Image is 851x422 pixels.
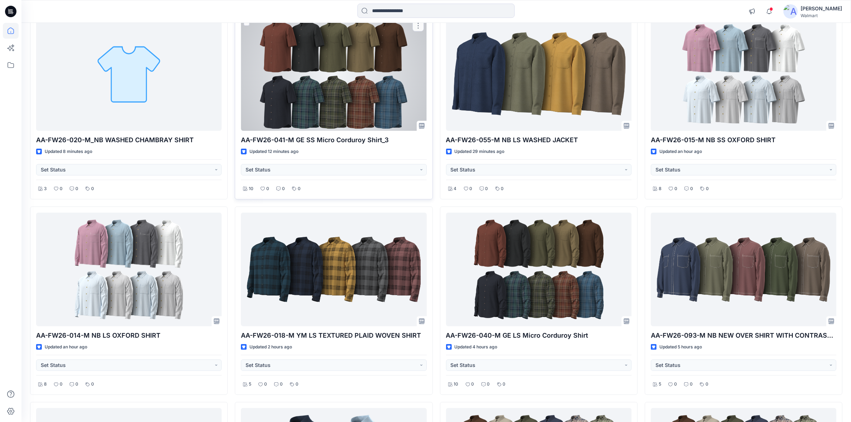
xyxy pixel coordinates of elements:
p: 4 [454,185,457,193]
p: 0 [485,185,488,193]
a: AA-FW26-041-M GE SS Micro Corduroy Shirt_3 [241,17,426,131]
p: 0 [706,381,708,388]
p: AA-FW26-020-M_NB WASHED CHAMBRAY SHIRT [36,135,222,145]
p: AA-FW26-093-M NB NEW OVER SHIRT WITH CONTRAST STITCH [651,331,836,341]
p: 0 [471,381,474,388]
p: 0 [60,381,63,388]
p: 0 [280,381,283,388]
p: AA-FW26-018-M YM LS TEXTURED PLAID WOVEN SHIRT [241,331,426,341]
a: AA-FW26-040-M GE LS Micro Corduroy Shirt [446,213,632,326]
p: 10 [454,381,459,388]
p: 0 [501,185,504,193]
p: 5 [659,381,661,388]
a: AA-FW26-055-M NB LS WASHED JACKET [446,17,632,131]
p: Updated 5 hours ago [659,343,702,351]
p: Updated 12 minutes ago [249,148,298,155]
p: 5 [249,381,251,388]
p: AA-FW26-014-M NB LS OXFORD SHIRT [36,331,222,341]
p: AA-FW26-040-M GE LS Micro Corduroy Shirt [446,331,632,341]
p: 0 [706,185,709,193]
p: 0 [690,185,693,193]
a: AA-FW26-018-M YM LS TEXTURED PLAID WOVEN SHIRT [241,213,426,326]
div: Walmart [801,13,842,18]
img: avatar [783,4,798,19]
p: Updated an hour ago [45,343,87,351]
div: [PERSON_NAME] [801,4,842,13]
a: AA-FW26-093-M NB NEW OVER SHIRT WITH CONTRAST STITCH [651,213,836,326]
p: 10 [249,185,253,193]
p: 0 [503,381,506,388]
p: Updated an hour ago [659,148,702,155]
a: AA-FW26-020-M_NB WASHED CHAMBRAY SHIRT [36,17,222,131]
p: 0 [91,381,94,388]
p: 0 [690,381,693,388]
p: 0 [60,185,63,193]
p: 0 [282,185,285,193]
p: 0 [298,185,301,193]
p: 0 [266,185,269,193]
p: 3 [44,185,47,193]
p: 0 [296,381,298,388]
p: Updated 8 minutes ago [45,148,92,155]
p: 0 [487,381,490,388]
p: 0 [75,381,78,388]
p: 0 [264,381,267,388]
p: Updated 29 minutes ago [455,148,505,155]
a: AA-FW26-014-M NB LS OXFORD SHIRT [36,213,222,326]
p: Updated 2 hours ago [249,343,292,351]
p: 8 [659,185,662,193]
p: 0 [75,185,78,193]
p: 0 [674,381,677,388]
p: 0 [674,185,677,193]
p: AA-FW26-015-M NB SS OXFORD SHIRT [651,135,836,145]
p: AA-FW26-055-M NB LS WASHED JACKET [446,135,632,145]
a: AA-FW26-015-M NB SS OXFORD SHIRT [651,17,836,131]
p: Updated 4 hours ago [455,343,498,351]
p: 8 [44,381,47,388]
p: 0 [470,185,472,193]
p: AA-FW26-041-M GE SS Micro Corduroy Shirt_3 [241,135,426,145]
p: 0 [91,185,94,193]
